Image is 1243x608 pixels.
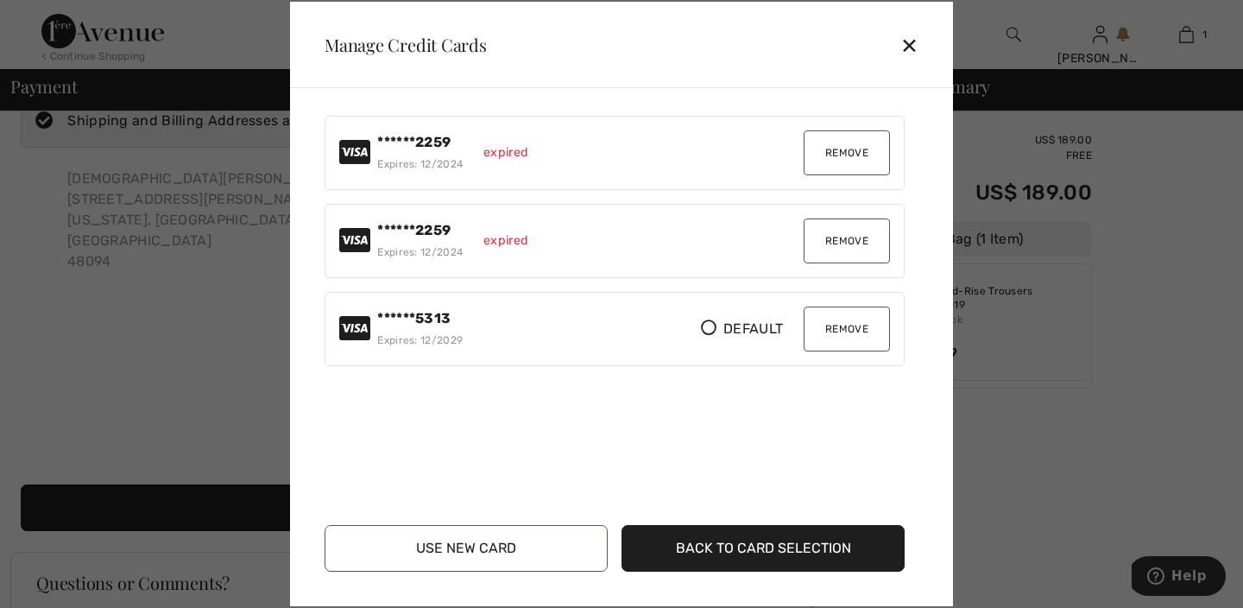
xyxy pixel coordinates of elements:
[900,27,932,63] div: ✕
[621,525,905,572] button: Back to Card Selection
[804,307,890,351] button: Remove
[40,12,75,28] span: Help
[804,218,890,263] button: Remove
[311,36,487,54] div: Manage Credit Cards
[804,130,890,175] button: Remove
[377,158,463,170] span: Expires: 12/2024
[377,334,463,346] span: Expires: 12/2029
[377,246,463,258] span: Expires: 12/2024
[701,319,783,339] span: Default
[483,143,528,162] div: expired
[325,525,608,572] button: Use New Card
[483,231,528,250] div: expired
